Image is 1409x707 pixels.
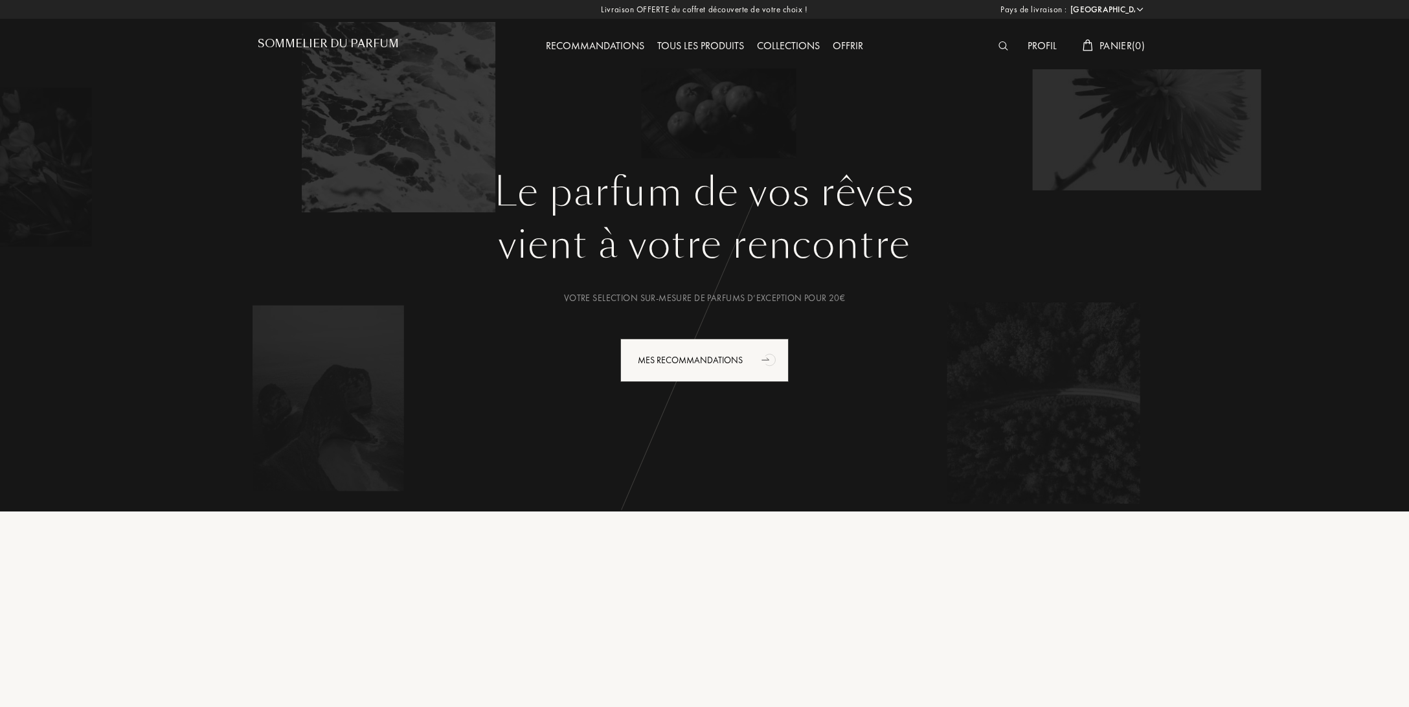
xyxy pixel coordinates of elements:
[651,38,750,55] div: Tous les produits
[1000,3,1067,16] span: Pays de livraison :
[826,38,870,55] div: Offrir
[539,38,651,55] div: Recommandations
[826,39,870,52] a: Offrir
[750,38,826,55] div: Collections
[1021,39,1063,52] a: Profil
[539,39,651,52] a: Recommandations
[611,339,798,382] a: Mes Recommandationsanimation
[1083,39,1093,51] img: cart_white.svg
[1099,39,1145,52] span: Panier ( 0 )
[651,39,750,52] a: Tous les produits
[267,291,1142,305] div: Votre selection sur-mesure de parfums d’exception pour 20€
[1021,38,1063,55] div: Profil
[258,38,399,50] h1: Sommelier du Parfum
[757,346,783,372] div: animation
[267,216,1142,274] div: vient à votre rencontre
[998,41,1008,50] img: search_icn_white.svg
[620,339,789,382] div: Mes Recommandations
[258,38,399,55] a: Sommelier du Parfum
[750,39,826,52] a: Collections
[267,169,1142,216] h1: Le parfum de vos rêves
